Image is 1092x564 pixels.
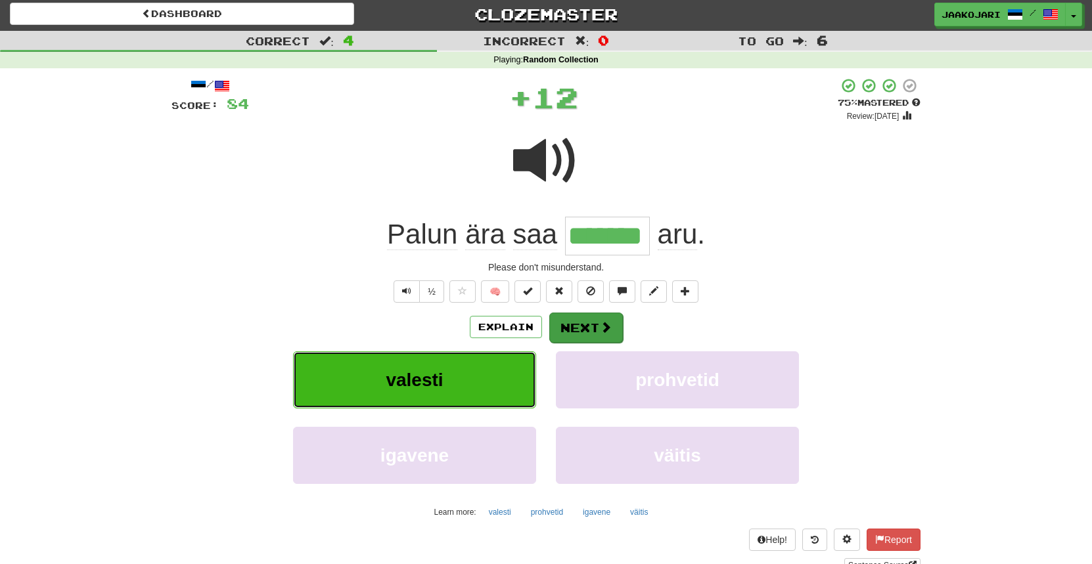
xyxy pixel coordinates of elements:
button: igavene [293,427,536,484]
small: Review: [DATE] [847,112,899,121]
button: 🧠 [481,280,509,303]
div: / [171,77,249,94]
button: Reset to 0% Mastered (alt+r) [546,280,572,303]
span: Correct [246,34,310,47]
button: Discuss sentence (alt+u) [609,280,635,303]
span: . [650,219,705,250]
span: : [319,35,334,47]
strong: Random Collection [523,55,599,64]
span: 75 % [838,97,857,108]
button: Round history (alt+y) [802,529,827,551]
span: To go [738,34,784,47]
span: aru [658,219,698,250]
span: prohvetid [635,370,719,390]
span: 4 [343,32,354,48]
button: väitis [556,427,799,484]
button: Next [549,313,623,343]
span: : [575,35,589,47]
button: väitis [623,502,655,522]
button: Edit sentence (alt+d) [641,280,667,303]
button: valesti [293,351,536,408]
span: / [1030,8,1036,17]
a: Clozemaster [374,3,718,26]
button: Help! [749,529,796,551]
button: ½ [419,280,444,303]
span: 84 [227,95,249,112]
button: Explain [470,316,542,338]
button: Play sentence audio (ctl+space) [394,280,420,303]
span: saa [513,219,558,250]
a: Dashboard [10,3,354,25]
small: Learn more: [434,508,476,517]
span: igavene [380,445,449,466]
button: prohvetid [556,351,799,408]
div: Please don't misunderstand. [171,261,921,274]
span: valesti [386,370,443,390]
button: valesti [482,502,518,522]
span: : [793,35,808,47]
span: Palun [387,219,457,250]
span: 0 [598,32,609,48]
button: Add to collection (alt+a) [672,280,698,303]
span: 6 [817,32,828,48]
span: väitis [654,445,701,466]
button: Ignore sentence (alt+i) [578,280,604,303]
button: igavene [576,502,618,522]
div: Mastered [838,97,921,109]
span: JaakOjari [942,9,1001,20]
button: Favorite sentence (alt+f) [449,280,476,303]
button: prohvetid [524,502,570,522]
span: Score: [171,100,219,111]
span: ära [465,219,505,250]
span: 12 [532,81,578,114]
div: Text-to-speech controls [391,280,444,303]
a: JaakOjari / [934,3,1066,26]
span: Incorrect [483,34,566,47]
button: Set this sentence to 100% Mastered (alt+m) [514,280,541,303]
span: + [509,77,532,117]
button: Report [867,529,921,551]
